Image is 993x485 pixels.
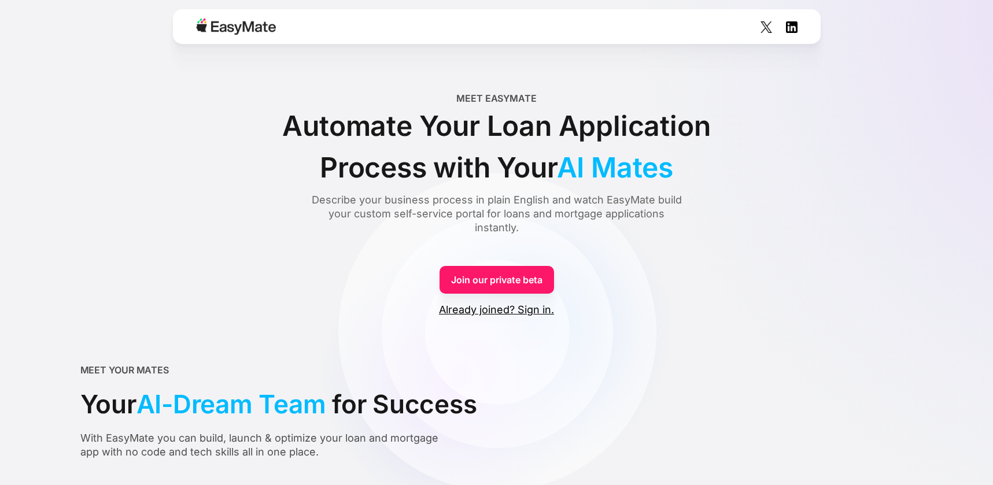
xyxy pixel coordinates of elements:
div: MEET YOUR MATES [80,363,169,377]
div: Describe your business process in plain English and watch EasyMate build your custom self-service... [309,193,685,235]
span: AI Mates [557,150,673,184]
a: Join our private beta [440,266,554,294]
span: for Success [332,384,477,424]
img: Easymate logo [196,18,276,35]
img: Social Icon [761,21,772,33]
a: Already joined? Sign in. [439,303,554,317]
div: With EasyMate you can build, launch & optimize your loan and mortgage app with no code and tech s... [80,431,446,459]
div: Meet EasyMate [456,91,537,105]
form: Form [80,256,913,317]
div: Your [80,384,477,424]
img: Social Icon [786,21,798,33]
div: Automate Your Loan Application Process with Your [237,105,757,188]
span: AI-Dream Team [136,384,326,424]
